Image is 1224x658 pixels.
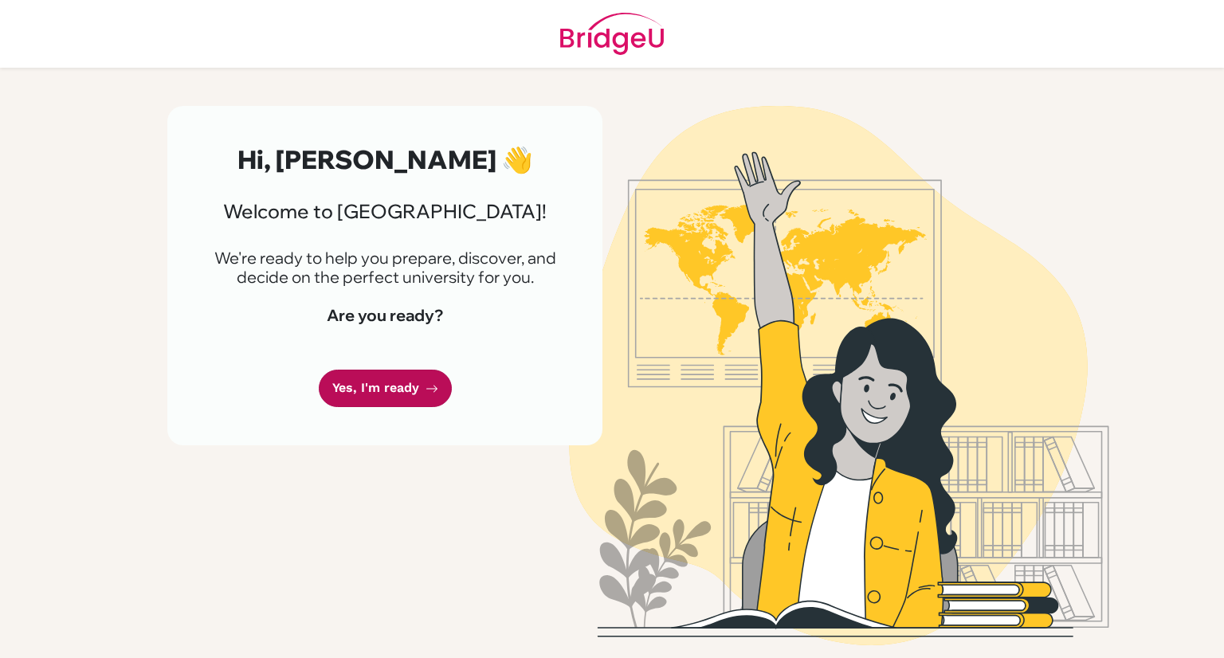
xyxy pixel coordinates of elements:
h4: Are you ready? [206,306,564,325]
a: Yes, I'm ready [319,370,452,407]
p: We're ready to help you prepare, discover, and decide on the perfect university for you. [206,249,564,287]
h3: Welcome to [GEOGRAPHIC_DATA]! [206,200,564,223]
h2: Hi, [PERSON_NAME] 👋 [206,144,564,174]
